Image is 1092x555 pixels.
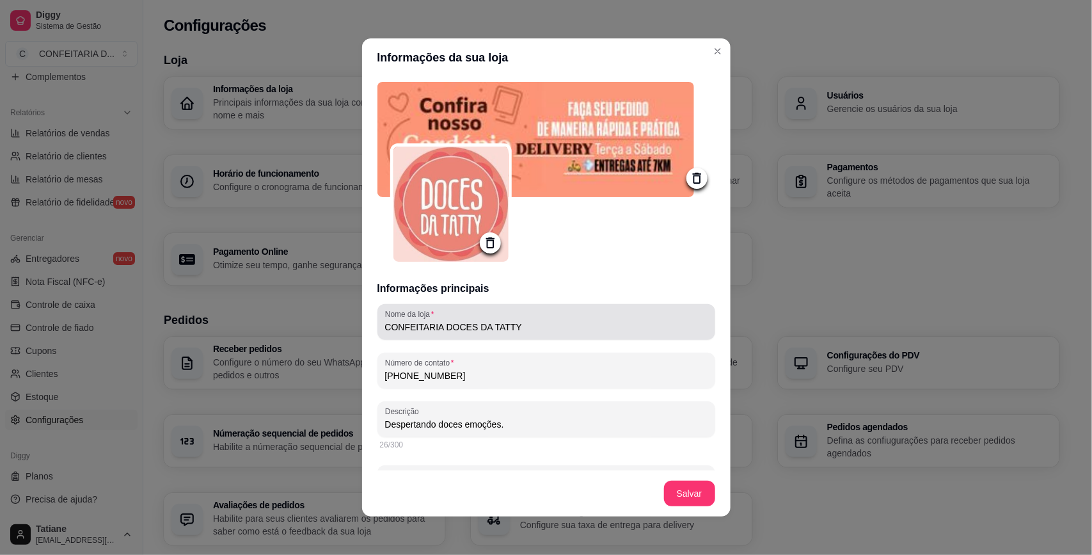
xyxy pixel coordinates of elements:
label: Número de contato [385,357,458,368]
button: Close [708,41,728,61]
label: Mensagem de boas vindas [385,470,480,481]
img: logo da loja [377,82,694,197]
h3: Informações principais [377,281,715,296]
label: Descrição [385,406,423,417]
header: Informações da sua loja [362,38,731,77]
input: Nome da loja [385,321,708,334]
input: Descrição [385,418,708,431]
button: Salvar [664,481,715,506]
label: Nome da loja [385,309,438,319]
input: Número de contato [385,369,708,382]
img: logo da loja [393,147,509,262]
div: 26/300 [380,440,713,450]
